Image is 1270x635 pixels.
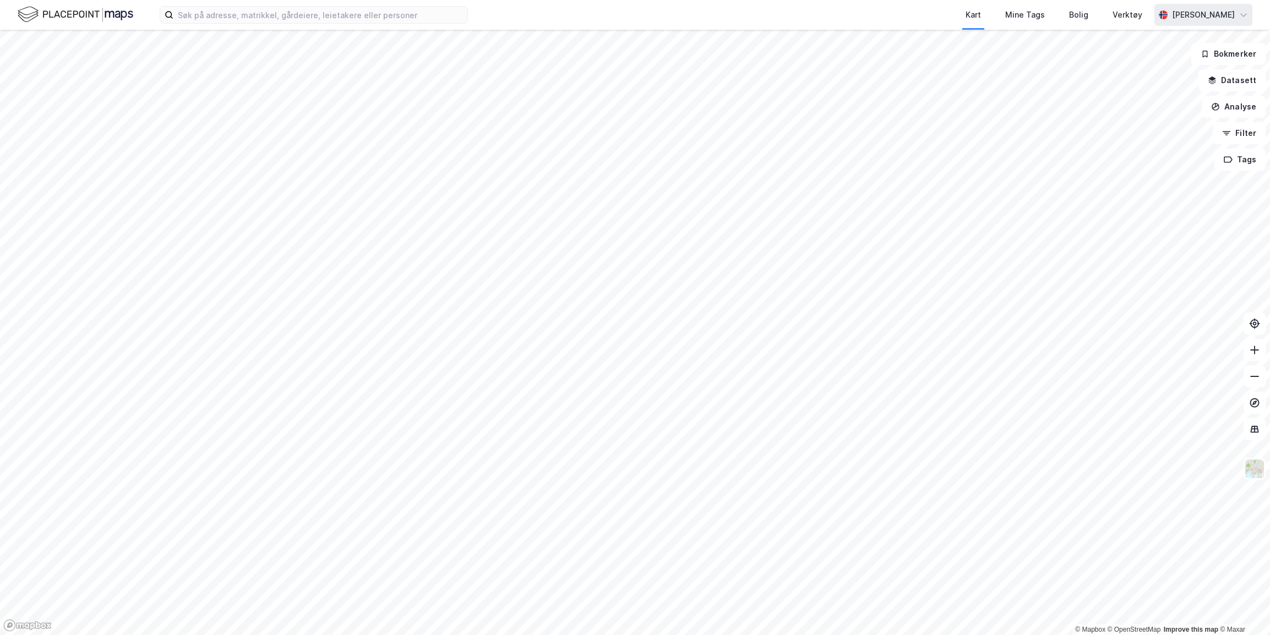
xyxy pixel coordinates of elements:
div: Kart [966,8,981,21]
div: Mine Tags [1005,8,1045,21]
div: Bolig [1069,8,1088,21]
div: Verktøy [1113,8,1142,21]
input: Søk på adresse, matrikkel, gårdeiere, leietakere eller personer [173,7,467,23]
iframe: Chat Widget [1215,582,1270,635]
img: logo.f888ab2527a4732fd821a326f86c7f29.svg [18,5,133,24]
div: [PERSON_NAME] [1172,8,1235,21]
